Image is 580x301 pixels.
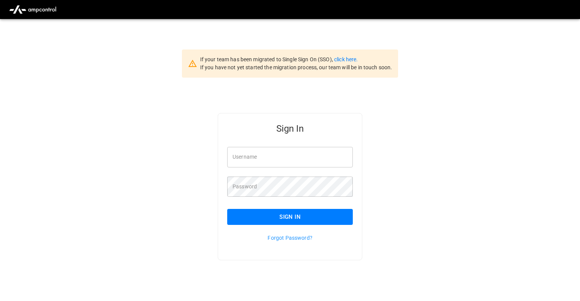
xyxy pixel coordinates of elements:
[334,56,358,62] a: click here.
[227,209,353,225] button: Sign In
[200,56,334,62] span: If your team has been migrated to Single Sign On (SSO),
[227,123,353,135] h5: Sign In
[227,234,353,242] p: Forgot Password?
[6,2,59,17] img: ampcontrol.io logo
[200,64,392,70] span: If you have not yet started the migration process, our team will be in touch soon.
